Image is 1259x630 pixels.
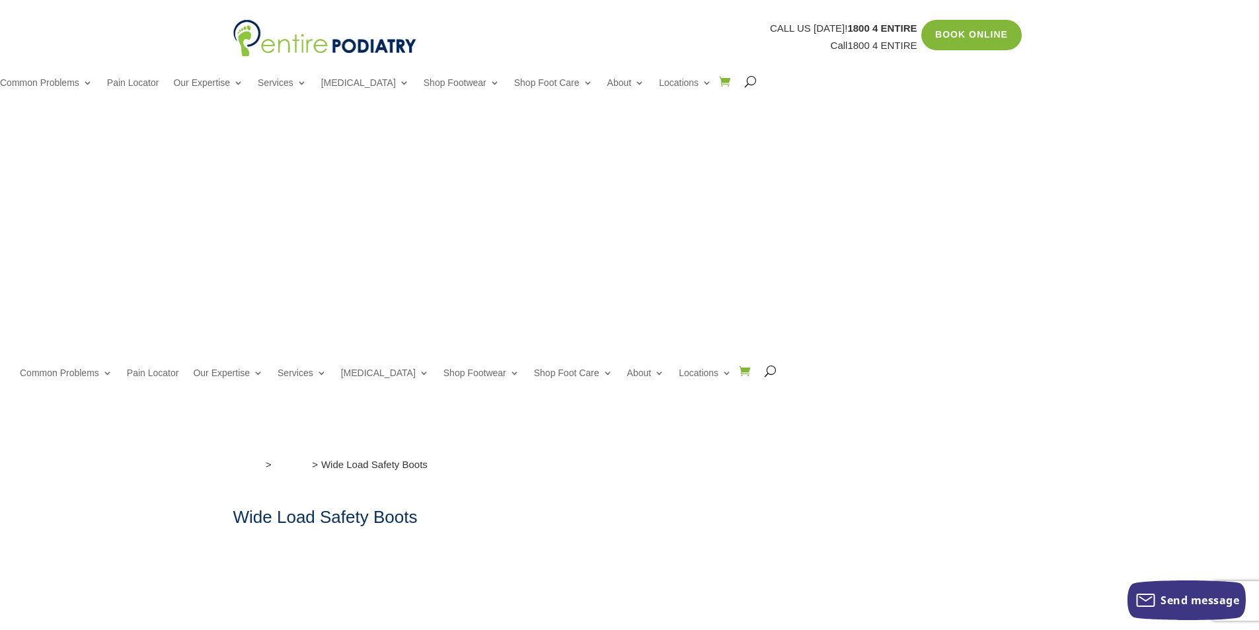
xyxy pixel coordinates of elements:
a: Services [278,368,326,397]
span: Wide Load Safety Boots [321,459,428,470]
a: Our Expertise [173,78,243,106]
a: About [607,78,645,106]
a: Entire Podiatry [233,49,416,60]
h1: Wide Load Safety Boots [233,505,1026,535]
a: Services [258,78,307,106]
a: Locations [679,368,732,397]
a: Locations [659,78,712,106]
p: Call [416,37,917,54]
a: Shop Footwear [443,368,519,397]
a: [MEDICAL_DATA] [341,368,429,397]
a: Pain Locator [127,368,179,397]
a: Shop Foot Care [534,368,613,397]
span: 1800 4 ENTIRE [847,22,917,34]
img: logo (1) [233,20,416,58]
a: Common Problems [20,368,112,397]
nav: breadcrumb [233,456,1026,483]
a: 1800 4 ENTIRE [847,40,917,51]
button: Send message [1127,580,1246,620]
a: About [627,368,665,397]
span: Send message [1161,593,1239,608]
a: Pain Locator [107,78,159,106]
a: Book Online [921,20,1022,50]
p: CALL US [DATE]! [416,20,917,37]
a: Our Expertise [193,368,263,397]
a: Shop Footwear [424,78,500,106]
a: Brands [274,459,306,470]
a: Home [233,459,260,470]
a: [MEDICAL_DATA] [321,78,409,106]
a: Shop Foot Care [514,78,593,106]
